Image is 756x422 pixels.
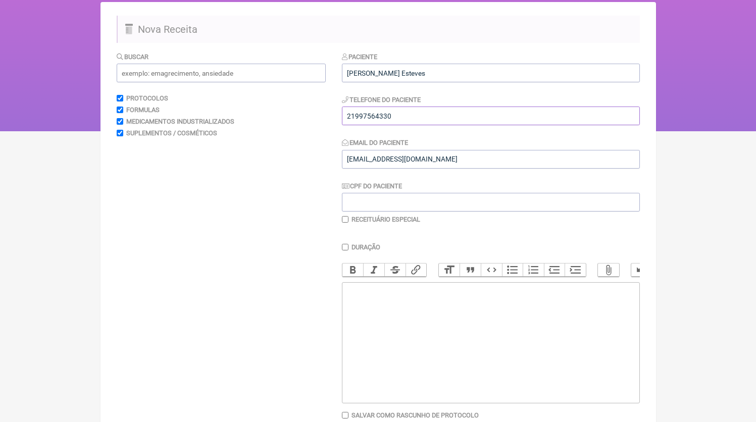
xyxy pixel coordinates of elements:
[342,53,378,61] label: Paciente
[351,411,479,419] label: Salvar como rascunho de Protocolo
[126,106,160,114] label: Formulas
[351,243,380,251] label: Duração
[117,16,640,43] h2: Nova Receita
[565,263,586,277] button: Increase Level
[460,263,481,277] button: Quote
[117,64,326,82] input: exemplo: emagrecimento, ansiedade
[126,94,168,102] label: Protocolos
[126,118,234,125] label: Medicamentos Industrializados
[342,96,421,103] label: Telefone do Paciente
[631,263,652,277] button: Undo
[523,263,544,277] button: Numbers
[481,263,502,277] button: Code
[117,53,149,61] label: Buscar
[342,182,402,190] label: CPF do Paciente
[126,129,217,137] label: Suplementos / Cosméticos
[363,263,384,277] button: Italic
[342,139,409,146] label: Email do Paciente
[342,263,364,277] button: Bold
[502,263,523,277] button: Bullets
[406,263,427,277] button: Link
[544,263,565,277] button: Decrease Level
[351,216,420,223] label: Receituário Especial
[439,263,460,277] button: Heading
[384,263,406,277] button: Strikethrough
[598,263,619,277] button: Attach Files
